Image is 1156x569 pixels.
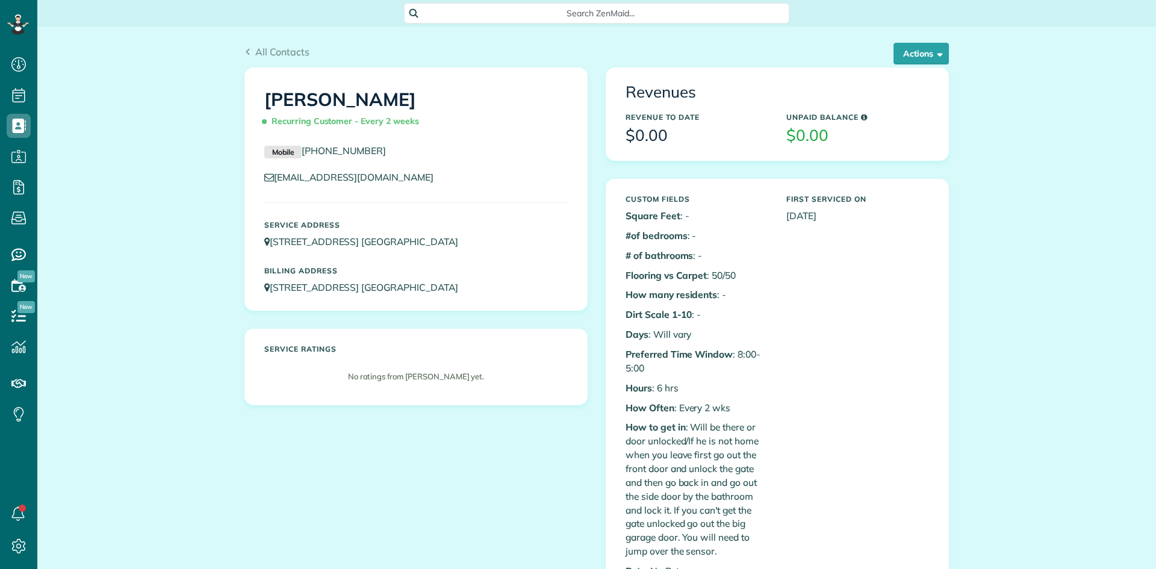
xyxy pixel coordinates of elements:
[264,111,424,132] span: Recurring Customer - Every 2 weeks
[626,127,768,145] h3: $0.00
[626,402,674,414] b: How Often
[626,195,768,203] h5: Custom Fields
[626,229,768,243] p: : -
[626,381,768,395] p: : 6 hrs
[626,269,707,281] b: Flooring vs Carpet
[626,328,648,340] b: Days
[264,171,445,183] a: [EMAIL_ADDRESS][DOMAIN_NAME]
[264,267,568,275] h5: Billing Address
[626,113,768,121] h5: Revenue to Date
[264,281,470,293] a: [STREET_ADDRESS] [GEOGRAPHIC_DATA]
[626,288,768,302] p: : -
[626,249,693,261] b: # of bathrooms
[264,90,568,132] h1: [PERSON_NAME]
[786,195,929,203] h5: First Serviced On
[264,345,568,353] h5: Service ratings
[893,43,949,64] button: Actions
[626,401,768,415] p: : Every 2 wks
[626,308,692,320] b: Dirt Scale 1-10
[626,229,688,241] b: #of bedrooms
[244,45,309,59] a: All Contacts
[626,288,717,300] b: How many residents
[626,249,768,263] p: : -
[786,209,929,223] p: [DATE]
[626,209,768,223] p: : -
[264,145,386,157] a: Mobile[PHONE_NUMBER]
[626,269,768,282] p: : 50/50
[264,235,470,247] a: [STREET_ADDRESS] [GEOGRAPHIC_DATA]
[626,420,768,558] p: : Will be there or door unlocked/If he is not home when you leave first go out the front door and...
[626,84,929,101] h3: Revenues
[626,382,652,394] b: Hours
[264,146,302,159] small: Mobile
[17,301,35,313] span: New
[255,46,309,58] span: All Contacts
[626,347,768,375] p: : 8:00-5:00
[626,210,680,222] b: Square Feet
[626,308,768,322] p: : -
[626,421,686,433] b: How to get in
[626,328,768,341] p: : Will vary
[626,348,733,360] b: Preferred Time Window
[270,371,562,382] p: No ratings from [PERSON_NAME] yet.
[786,127,929,145] h3: $0.00
[17,270,35,282] span: New
[264,221,568,229] h5: Service Address
[786,113,929,121] h5: Unpaid Balance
